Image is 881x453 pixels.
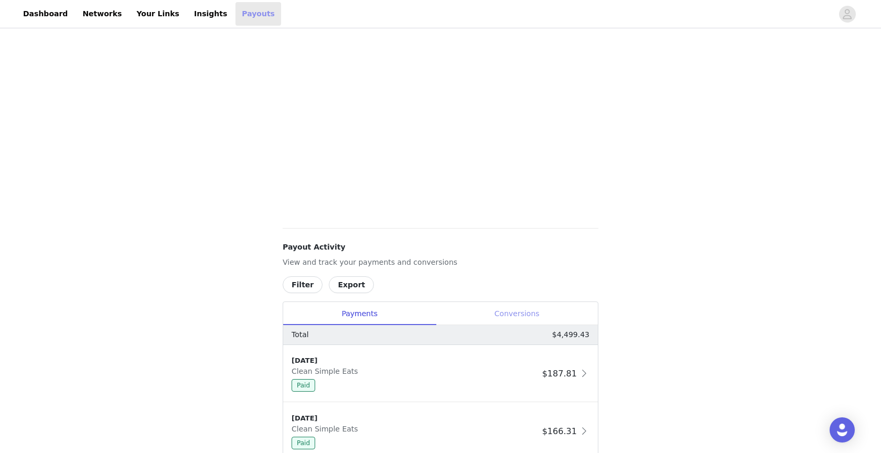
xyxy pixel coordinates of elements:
a: Insights [188,2,233,26]
h4: Payout Activity [283,242,598,253]
span: Clean Simple Eats [292,367,362,375]
p: $4,499.43 [552,329,589,340]
a: Networks [76,2,128,26]
span: $187.81 [542,369,577,379]
span: $166.31 [542,426,577,436]
div: Payments [283,302,436,326]
a: Your Links [130,2,186,26]
a: Dashboard [17,2,74,26]
button: Export [329,276,374,293]
div: Conversions [436,302,598,326]
span: Paid [292,379,315,392]
div: [DATE] [292,355,538,366]
div: avatar [842,6,852,23]
a: Payouts [235,2,281,26]
p: Total [292,329,309,340]
span: Paid [292,437,315,449]
div: Open Intercom Messenger [830,417,855,443]
span: Clean Simple Eats [292,425,362,433]
p: View and track your payments and conversions [283,257,598,268]
div: [DATE] [292,413,538,424]
button: Filter [283,276,323,293]
div: clickable-list-item [283,345,598,403]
